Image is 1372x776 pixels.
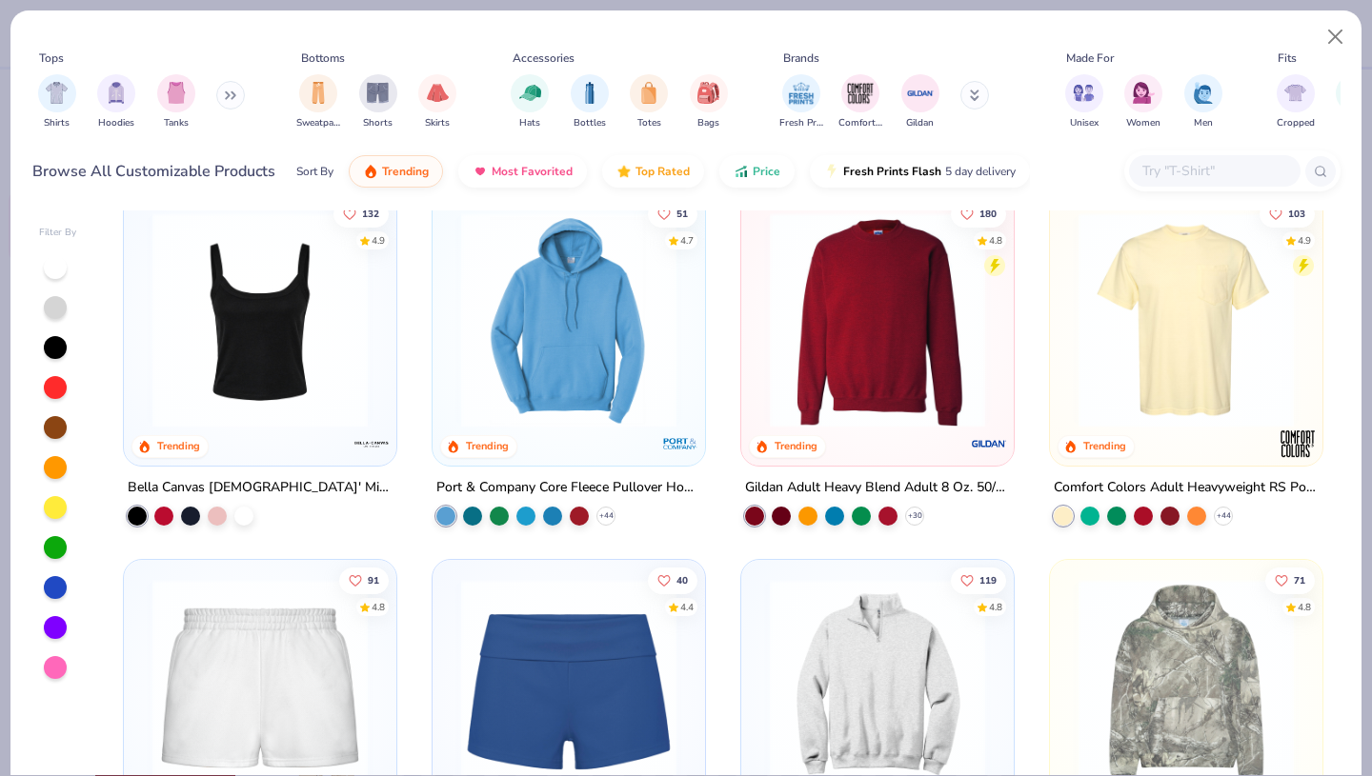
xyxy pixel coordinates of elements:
[783,50,819,67] div: Brands
[989,234,1002,249] div: 4.8
[363,209,380,219] span: 132
[690,74,728,130] div: filter for Bags
[363,164,378,179] img: trending.gif
[425,116,450,130] span: Skirts
[810,155,1030,188] button: Fresh Prints Flash5 day delivery
[779,74,823,130] div: filter for Fresh Prints
[690,74,728,130] button: filter button
[571,74,609,130] button: filter button
[44,116,70,130] span: Shirts
[296,74,340,130] div: filter for Sweatpants
[787,79,816,108] img: Fresh Prints Image
[349,155,443,188] button: Trending
[473,164,488,179] img: most_fav.gif
[824,164,839,179] img: flash.gif
[296,163,333,180] div: Sort By
[359,74,397,130] button: filter button
[157,74,195,130] div: filter for Tanks
[676,575,688,585] span: 40
[1133,82,1155,104] img: Women Image
[296,74,340,130] button: filter button
[32,160,275,183] div: Browse All Customizable Products
[599,510,614,522] span: + 44
[602,155,704,188] button: Top Rated
[686,212,920,428] img: 3b8e2d2b-9efc-4c57-9938-d7ab7105db2e
[648,201,697,228] button: Like
[427,82,449,104] img: Skirts Image
[1284,82,1306,104] img: Cropped Image
[98,116,134,130] span: Hoodies
[519,116,540,130] span: Hats
[1124,74,1162,130] button: filter button
[1278,425,1316,463] img: Comfort Colors logo
[1294,575,1305,585] span: 71
[1216,510,1230,522] span: + 44
[1260,201,1315,228] button: Like
[1184,74,1222,130] div: filter for Men
[680,234,694,249] div: 4.7
[994,212,1228,428] img: 4c43767e-b43d-41ae-ac30-96e6ebada8dd
[979,209,997,219] span: 180
[697,82,718,104] img: Bags Image
[945,161,1016,183] span: 5 day delivery
[97,74,135,130] div: filter for Hoodies
[39,226,77,240] div: Filter By
[1054,476,1319,500] div: Comfort Colors Adult Heavyweight RS Pocket T-Shirt
[1070,116,1099,130] span: Unisex
[363,116,393,130] span: Shorts
[373,600,386,614] div: 4.8
[301,50,345,67] div: Bottoms
[46,82,68,104] img: Shirts Image
[1184,74,1222,130] button: filter button
[1277,74,1315,130] div: filter for Cropped
[574,116,606,130] span: Bottles
[676,209,688,219] span: 51
[719,155,795,188] button: Price
[1193,82,1214,104] img: Men Image
[373,234,386,249] div: 4.9
[636,164,690,179] span: Top Rated
[1069,212,1303,428] img: 284e3bdb-833f-4f21-a3b0-720291adcbd9
[970,425,1008,463] img: Gildan logo
[519,82,541,104] img: Hats Image
[1194,116,1213,130] span: Men
[1318,19,1354,55] button: Close
[511,74,549,130] div: filter for Hats
[630,74,668,130] div: filter for Totes
[452,212,686,428] img: 1593a31c-dba5-4ff5-97bf-ef7c6ca295f9
[1124,74,1162,130] div: filter for Women
[745,476,1010,500] div: Gildan Adult Heavy Blend Adult 8 Oz. 50/50 Fleece Crew
[1140,160,1287,182] input: Try "T-Shirt"
[571,74,609,130] div: filter for Bottles
[143,212,377,428] img: 8af284bf-0d00-45ea-9003-ce4b9a3194ad
[779,116,823,130] span: Fresh Prints
[157,74,195,130] button: filter button
[760,212,995,428] img: c7b025ed-4e20-46ac-9c52-55bc1f9f47df
[418,74,456,130] div: filter for Skirts
[1277,74,1315,130] button: filter button
[637,116,661,130] span: Totes
[39,50,64,67] div: Tops
[901,74,939,130] button: filter button
[616,164,632,179] img: TopRated.gif
[843,164,941,179] span: Fresh Prints Flash
[907,510,921,522] span: + 30
[436,476,701,500] div: Port & Company Core Fleece Pullover Hooded Sweatshirt
[579,82,600,104] img: Bottles Image
[779,74,823,130] button: filter button
[308,82,329,104] img: Sweatpants Image
[1298,600,1311,614] div: 4.8
[838,74,882,130] div: filter for Comfort Colors
[164,116,189,130] span: Tanks
[906,116,934,130] span: Gildan
[369,575,380,585] span: 91
[511,74,549,130] button: filter button
[1278,50,1297,67] div: Fits
[838,74,882,130] button: filter button
[1265,567,1315,593] button: Like
[334,201,390,228] button: Like
[680,600,694,614] div: 4.4
[513,50,575,67] div: Accessories
[1288,209,1305,219] span: 103
[697,116,719,130] span: Bags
